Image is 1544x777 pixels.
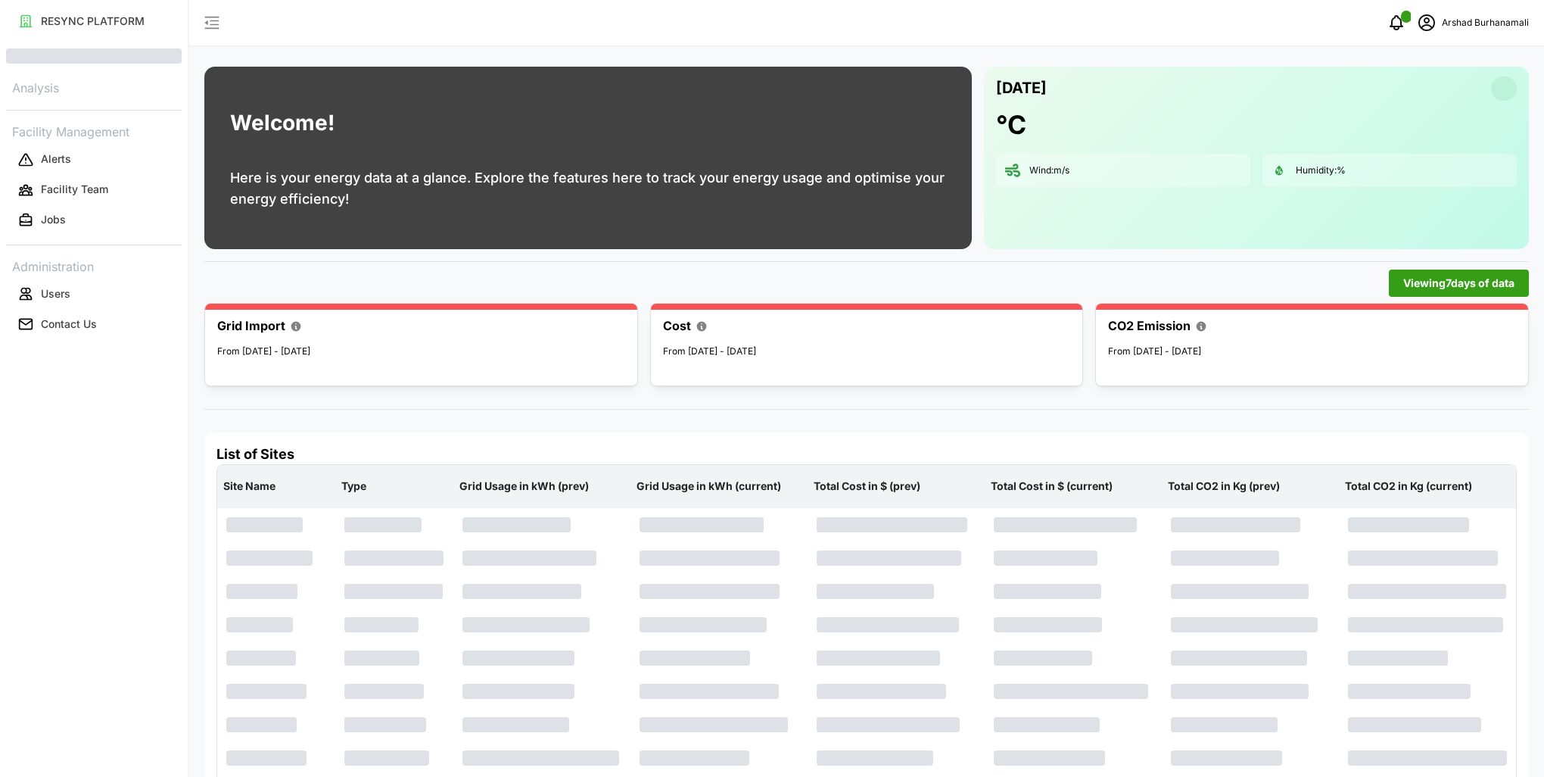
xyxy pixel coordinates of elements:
p: Users [41,286,70,301]
p: Total Cost in $ (current) [988,467,1159,506]
p: Cost [663,317,691,335]
p: Alerts [41,151,71,167]
a: Contact Us [6,309,182,339]
p: Grid Usage in kWh (prev) [456,467,627,506]
p: Humidity: % [1296,164,1346,177]
p: Total CO2 in Kg (current) [1342,467,1513,506]
p: Wind: m/s [1029,164,1069,177]
p: Facility Management [6,120,182,142]
p: Analysis [6,76,182,98]
button: Facility Team [6,176,182,204]
h1: Welcome! [230,107,335,139]
p: Grid Import [217,317,285,335]
button: Contact Us [6,310,182,338]
p: Type [338,467,450,506]
span: Viewing 7 days of data [1403,270,1514,296]
a: Facility Team [6,175,182,205]
a: Users [6,279,182,309]
button: RESYNC PLATFORM [6,8,182,35]
p: Total Cost in $ (prev) [811,467,982,506]
a: RESYNC PLATFORM [6,6,182,36]
a: Alerts [6,145,182,175]
p: Grid Usage in kWh (current) [633,467,805,506]
h4: List of Sites [216,445,1517,464]
button: Jobs [6,207,182,234]
button: notifications [1381,8,1412,38]
p: From [DATE] - [DATE] [663,345,1071,359]
p: [DATE] [996,76,1047,101]
a: Jobs [6,205,182,236]
p: Site Name [220,467,332,506]
button: schedule [1412,8,1442,38]
p: Administration [6,254,182,276]
p: From [DATE] - [DATE] [217,345,625,359]
p: From [DATE] - [DATE] [1108,345,1516,359]
p: RESYNC PLATFORM [41,14,145,29]
p: Total CO2 in Kg (prev) [1165,467,1336,506]
h1: °C [996,108,1026,142]
p: Contact Us [41,317,97,332]
button: Alerts [6,146,182,173]
button: Users [6,280,182,307]
p: Here is your energy data at a glance. Explore the features here to track your energy usage and op... [230,167,946,210]
button: Viewing7days of data [1389,270,1529,297]
p: Facility Team [41,182,108,197]
p: CO2 Emission [1108,317,1191,335]
p: Arshad Burhanamali [1442,16,1529,30]
p: Jobs [41,212,66,227]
